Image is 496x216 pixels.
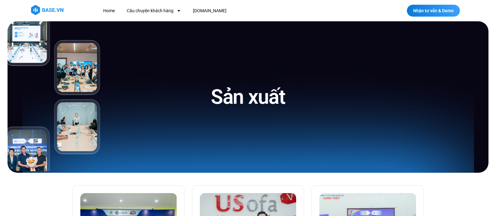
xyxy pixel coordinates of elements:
[407,5,460,17] a: Nhận tư vấn & Demo
[211,84,285,110] h1: Sản xuất
[99,5,342,17] nav: Menu
[188,5,231,17] a: [DOMAIN_NAME]
[99,5,120,17] a: Home
[122,5,186,17] a: Câu chuyện khách hàng
[413,8,454,13] span: Nhận tư vấn & Demo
